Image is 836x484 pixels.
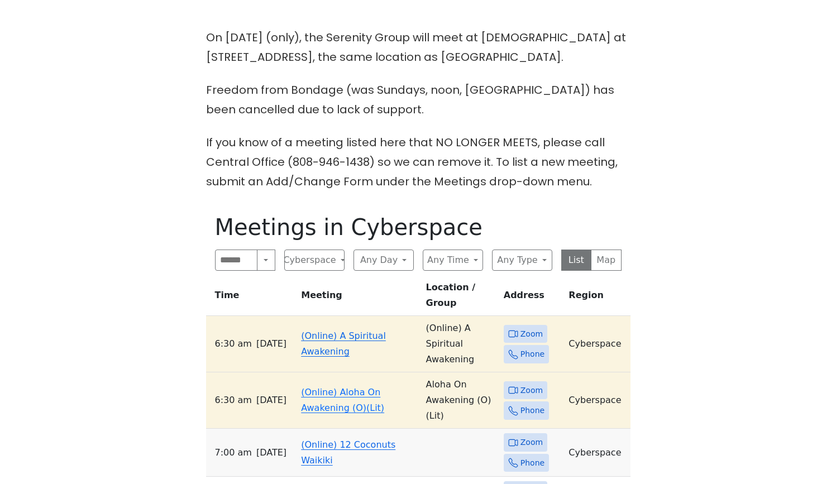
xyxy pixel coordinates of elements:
[215,250,258,271] input: Search
[297,280,421,316] th: Meeting
[256,445,286,461] span: [DATE]
[353,250,414,271] button: Any Day
[206,28,630,67] p: On [DATE] (only), the Serenity Group will meet at [DEMOGRAPHIC_DATA] at [STREET_ADDRESS], the sam...
[520,347,544,361] span: Phone
[422,316,499,372] td: (Online) A Spiritual Awakening
[206,133,630,191] p: If you know of a meeting listed here that NO LONGER MEETS, please call Central Office (808-946-14...
[423,250,483,271] button: Any Time
[564,372,630,429] td: Cyberspace
[520,456,544,470] span: Phone
[257,250,275,271] button: Search
[301,387,384,413] a: (Online) Aloha On Awakening (O)(Lit)
[564,280,630,316] th: Region
[284,250,345,271] button: Cyberspace
[215,445,252,461] span: 7:00 AM
[301,439,395,466] a: (Online) 12 Coconuts Waikiki
[422,372,499,429] td: Aloha On Awakening (O) (Lit)
[215,214,622,241] h1: Meetings in Cyberspace
[520,327,543,341] span: Zoom
[256,336,286,352] span: [DATE]
[520,384,543,397] span: Zoom
[206,280,297,316] th: Time
[206,80,630,119] p: Freedom from Bondage (was Sundays, noon, [GEOGRAPHIC_DATA]) has been cancelled due to lack of sup...
[520,435,543,449] span: Zoom
[561,250,592,271] button: List
[422,280,499,316] th: Location / Group
[492,250,552,271] button: Any Type
[591,250,622,271] button: Map
[215,336,252,352] span: 6:30 AM
[256,392,286,408] span: [DATE]
[499,280,565,316] th: Address
[564,429,630,477] td: Cyberspace
[301,330,386,357] a: (Online) A Spiritual Awakening
[564,316,630,372] td: Cyberspace
[215,392,252,408] span: 6:30 AM
[520,404,544,418] span: Phone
